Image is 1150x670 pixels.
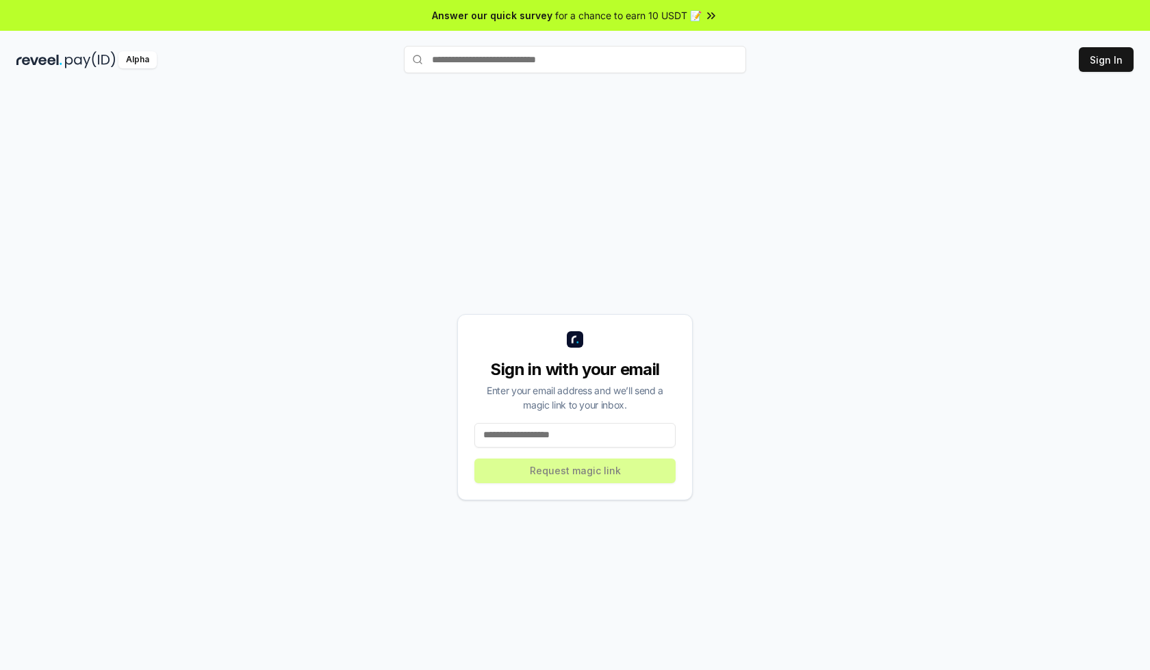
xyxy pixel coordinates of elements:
[65,51,116,68] img: pay_id
[432,8,552,23] span: Answer our quick survey
[1079,47,1134,72] button: Sign In
[16,51,62,68] img: reveel_dark
[118,51,157,68] div: Alpha
[555,8,702,23] span: for a chance to earn 10 USDT 📝
[567,331,583,348] img: logo_small
[474,383,676,412] div: Enter your email address and we’ll send a magic link to your inbox.
[474,359,676,381] div: Sign in with your email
